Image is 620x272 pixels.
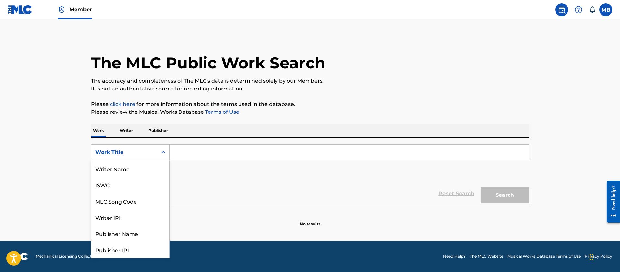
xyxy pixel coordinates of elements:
div: Work Title [95,148,154,156]
p: No results [300,213,320,227]
a: click here [110,101,135,107]
a: Privacy Policy [585,254,612,259]
p: Work [91,124,106,137]
p: Publisher [146,124,170,137]
form: Search Form [91,144,529,207]
img: Top Rightsholder [58,6,65,14]
iframe: Resource Center [602,176,620,228]
p: It is not an authoritative source for recording information. [91,85,529,93]
img: MLC Logo [8,5,33,14]
div: Writer Name [91,160,169,177]
p: Please review the Musical Works Database [91,108,529,116]
div: MLC Song Code [91,193,169,209]
div: ISWC [91,177,169,193]
a: Terms of Use [204,109,239,115]
span: Mechanical Licensing Collective © 2025 [36,254,111,259]
div: Writer IPI [91,209,169,225]
div: Help [572,3,585,16]
a: Public Search [555,3,568,16]
div: Publisher Name [91,225,169,242]
a: Need Help? [443,254,466,259]
p: Writer [118,124,135,137]
iframe: Chat Widget [588,241,620,272]
img: logo [8,253,28,260]
p: Please for more information about the terms used in the database. [91,101,529,108]
span: Member [69,6,92,13]
a: The MLC Website [470,254,503,259]
img: help [575,6,582,14]
a: Musical Works Database Terms of Use [507,254,581,259]
div: Publisher IPI [91,242,169,258]
div: Notifications [589,6,595,13]
h1: The MLC Public Work Search [91,53,325,73]
p: The accuracy and completeness of The MLC's data is determined solely by our Members. [91,77,529,85]
div: Drag [590,247,593,267]
img: search [558,6,566,14]
div: User Menu [599,3,612,16]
